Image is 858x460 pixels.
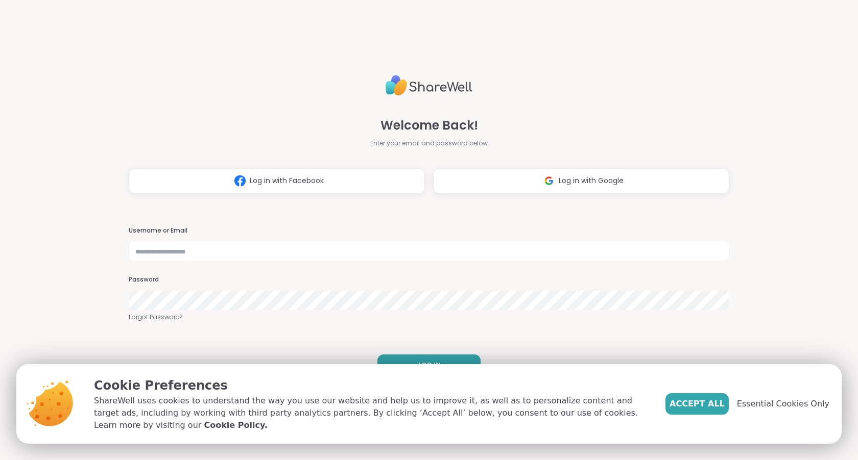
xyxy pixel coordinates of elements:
[539,171,559,190] img: ShareWell Logomark
[94,395,649,431] p: ShareWell uses cookies to understand the way you use our website and help us to improve it, as we...
[418,361,440,370] span: LOG IN
[129,226,729,235] h3: Username or Email
[377,354,481,376] button: LOG IN
[380,116,478,135] span: Welcome Back!
[670,398,725,410] span: Accept All
[129,313,729,322] a: Forgot Password?
[370,139,488,148] span: Enter your email and password below
[129,275,729,284] h3: Password
[250,175,324,186] span: Log in with Facebook
[230,171,250,190] img: ShareWell Logomark
[665,393,729,415] button: Accept All
[94,376,649,395] p: Cookie Preferences
[204,419,267,431] a: Cookie Policy.
[559,175,624,186] span: Log in with Google
[386,71,472,100] img: ShareWell Logo
[737,398,829,410] span: Essential Cookies Only
[433,168,729,194] button: Log in with Google
[129,168,425,194] button: Log in with Facebook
